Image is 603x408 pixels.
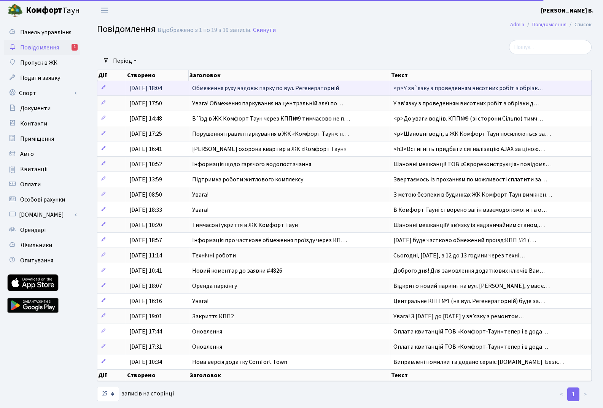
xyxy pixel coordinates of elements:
[20,59,57,67] span: Пропуск в ЖК
[393,236,536,244] span: [DATE] буде частково обмежений проїзд:КПП №1 (…
[129,236,162,244] span: [DATE] 18:57
[4,131,80,146] a: Приміщення
[393,130,551,138] span: <p>Шановні водії, в ЖК Комфорт Таун посилюються за…
[189,70,390,81] th: Заголовок
[20,165,48,173] span: Квитанції
[192,114,350,123] span: В`їзд в ЖК Комфорт Таун через КПП№9 тимчасово не п…
[97,387,119,401] select: записів на сторінці
[97,70,126,81] th: Дії
[393,282,550,290] span: Відкрито новий паркінг на вул. [PERSON_NAME], у вас є…
[4,253,80,268] a: Опитування
[393,343,548,351] span: Оплата квитанцій ТОВ «Комфорт-Таун» тепер і в дода…
[129,343,162,351] span: [DATE] 17:31
[393,191,552,199] span: З метою безпеки в будинках ЖК Комфорт Таун вимкнен…
[192,99,343,108] span: Увага! Обмеження паркування на центральній алеї по…
[393,175,547,184] span: Звертаємось із проханням по можливості сплатити за…
[20,104,51,113] span: Документи
[20,195,65,204] span: Особові рахунки
[129,145,162,153] span: [DATE] 16:41
[393,206,547,214] span: В Комфорт Тауні створено загін взаємодопомоги та о…
[129,297,162,305] span: [DATE] 16:16
[4,162,80,177] a: Квитанції
[192,175,303,184] span: Підтримка роботи житлового комплексу
[393,358,564,366] span: Виправлені помилки та додано сервіс [DOMAIN_NAME]. Безк…
[4,146,80,162] a: Авто
[192,160,311,168] span: Інформація щодо гарячого водопостачання
[541,6,594,15] a: [PERSON_NAME] В.
[97,387,174,401] label: записів на сторінці
[192,206,208,214] span: Увага!
[8,3,23,18] img: logo.png
[129,175,162,184] span: [DATE] 13:59
[126,370,189,381] th: Створено
[20,241,52,249] span: Лічильники
[95,4,114,17] button: Переключити навігацію
[129,206,162,214] span: [DATE] 18:33
[20,180,41,189] span: Оплати
[129,114,162,123] span: [DATE] 14:48
[129,358,162,366] span: [DATE] 10:34
[393,297,545,305] span: Центральне КПП №1 (на вул. Регенераторній) буде за…
[4,25,80,40] a: Панель управління
[532,21,566,29] a: Повідомлення
[192,312,234,321] span: Закриття КПП2
[192,145,346,153] span: [PERSON_NAME] охорона квартир в ЖК «Комфорт Таун»
[4,192,80,207] a: Особові рахунки
[4,70,80,86] a: Подати заявку
[129,130,162,138] span: [DATE] 17:25
[129,327,162,336] span: [DATE] 17:44
[393,312,525,321] span: Увага! З [DATE] до [DATE] у зв’язку з ремонтом…
[393,160,552,168] span: Шановні мешканці! ТОВ «Єврореконструкція» повідомл…
[20,135,54,143] span: Приміщення
[20,119,47,128] span: Контакти
[26,4,80,17] span: Таун
[129,312,162,321] span: [DATE] 19:01
[4,177,80,192] a: Оплати
[4,101,80,116] a: Документи
[4,116,80,131] a: Контакти
[192,191,208,199] span: Увага!
[97,22,156,36] span: Повідомлення
[20,226,46,234] span: Орендарі
[393,251,525,260] span: Сьогодні, [DATE], з 12 до 13 години через техні…
[129,99,162,108] span: [DATE] 17:50
[567,387,579,401] a: 1
[393,267,546,275] span: Доброго дня! Для замовлення додаткових ключів Вам…
[192,267,282,275] span: Новий коментар до заявки #4826
[499,17,603,33] nav: breadcrumb
[393,221,545,229] span: Шановні мешканці!У зв'язку із надзвичайним станом,…
[192,221,298,229] span: Тимчасові укриття в ЖК Комфорт Таун
[566,21,592,29] li: Список
[192,251,236,260] span: Технічні роботи
[192,297,208,305] span: Увага!
[192,343,222,351] span: Оновлення
[192,84,339,92] span: Обмеження руху вздовж парку по вул. Регенераторній
[192,327,222,336] span: Оновлення
[393,145,545,153] span: <h3>Встигніть придбати сигналізацію AJAX за ціною…
[20,43,59,52] span: Повідомлення
[72,44,78,51] div: 1
[390,370,592,381] th: Текст
[20,74,60,82] span: Подати заявку
[393,114,543,123] span: <p>До уваги водіїв. КПП№9 (зі сторони Сільпо) тимч…
[393,99,539,108] span: У звʼязку з проведенням висотних робіт з обрізки д…
[192,282,237,290] span: Оренда паркінгу
[192,130,349,138] span: Порушення правил паркування в ЖК «Комфорт Таун»: п…
[393,327,548,336] span: Оплата квитанцій ТОВ «Комфорт-Таун» тепер і в дода…
[20,28,72,37] span: Панель управління
[110,54,140,67] a: Період
[4,207,80,222] a: [DOMAIN_NAME]
[192,236,347,244] span: Інформація про часткове обмеження проїзду через КП…
[393,84,544,92] span: <p>У зв`язку з проведенням висотних робіт з обрізк…
[97,370,126,381] th: Дії
[129,267,162,275] span: [DATE] 10:41
[510,21,524,29] a: Admin
[20,256,53,265] span: Опитування
[390,70,592,81] th: Текст
[129,84,162,92] span: [DATE] 18:04
[253,27,276,34] a: Скинути
[26,4,62,16] b: Комфорт
[192,358,287,366] span: Нова версія додатку Comfort Town
[129,160,162,168] span: [DATE] 10:52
